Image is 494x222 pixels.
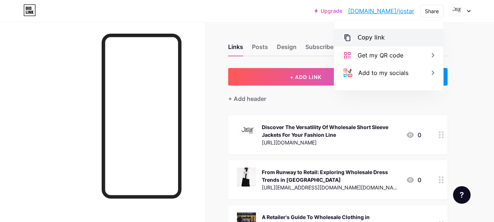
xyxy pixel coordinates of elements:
img: website_grey.svg [12,19,18,25]
div: Links [228,42,243,56]
div: Share [425,7,439,15]
img: tab_domain_overview_orange.svg [20,42,26,48]
div: From Runway to Retail: Exploring Wholesale Dress Trends in [GEOGRAPHIC_DATA] [262,168,400,184]
div: + Add header [228,94,266,103]
div: Discover The Versatility Of Wholesale Short Sleeve Jackets For Your Fashion Line [262,123,400,139]
div: Get my QR code [358,51,403,60]
div: Add to my socials [358,68,408,77]
div: Subscribers [305,42,339,56]
a: Upgrade [314,8,342,14]
img: Jostar [449,4,463,18]
div: 0 [406,131,421,139]
span: + ADD LINK [290,74,321,80]
div: [URL][EMAIL_ADDRESS][DOMAIN_NAME][DOMAIN_NAME] [262,184,400,191]
div: Domain: [DOMAIN_NAME] [19,19,80,25]
div: Posts [252,42,268,56]
div: Domain Overview [28,43,65,48]
img: tab_keywords_by_traffic_grey.svg [73,42,79,48]
img: logo_orange.svg [12,12,18,18]
div: Copy link [358,33,385,42]
img: From Runway to Retail: Exploring Wholesale Dress Trends in LA [237,168,256,187]
div: 0 [406,176,421,184]
div: v 4.0.25 [20,12,36,18]
img: Discover The Versatility Of Wholesale Short Sleeve Jackets For Your Fashion Line [237,123,256,142]
button: + ADD LINK [228,68,384,86]
div: Design [277,42,297,56]
div: [URL][DOMAIN_NAME] [262,139,400,146]
a: [DOMAIN_NAME]/jostar [348,7,414,15]
div: Keywords by Traffic [81,43,123,48]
